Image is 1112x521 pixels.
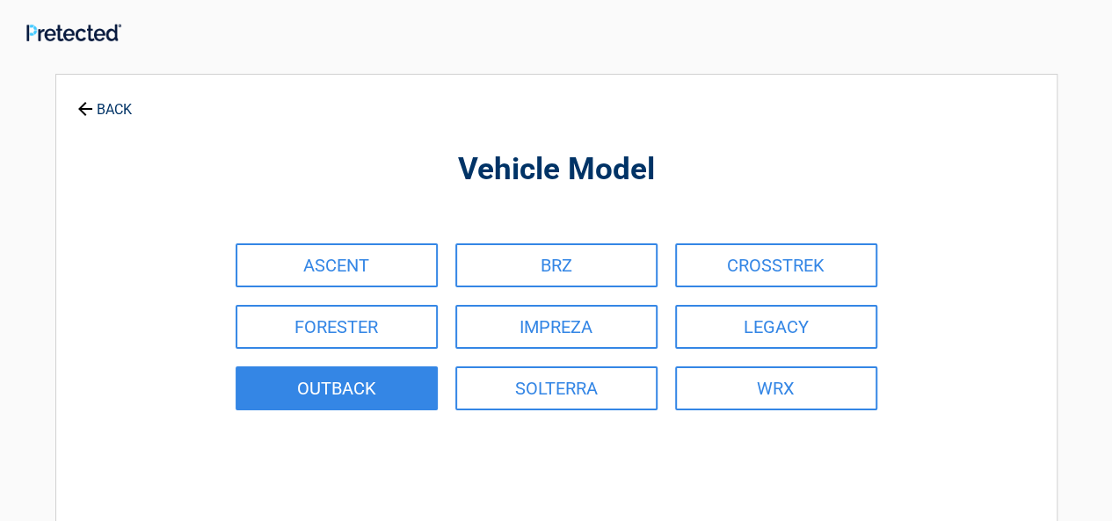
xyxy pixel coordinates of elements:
[236,243,438,287] a: ASCENT
[455,243,658,287] a: BRZ
[675,243,877,287] a: CROSSTREK
[675,366,877,410] a: WRX
[74,86,135,117] a: BACK
[455,366,658,410] a: SOLTERRA
[675,305,877,349] a: LEGACY
[236,305,438,349] a: FORESTER
[26,24,121,41] img: Main Logo
[153,149,960,191] h2: Vehicle Model
[236,366,438,410] a: OUTBACK
[455,305,658,349] a: IMPREZA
